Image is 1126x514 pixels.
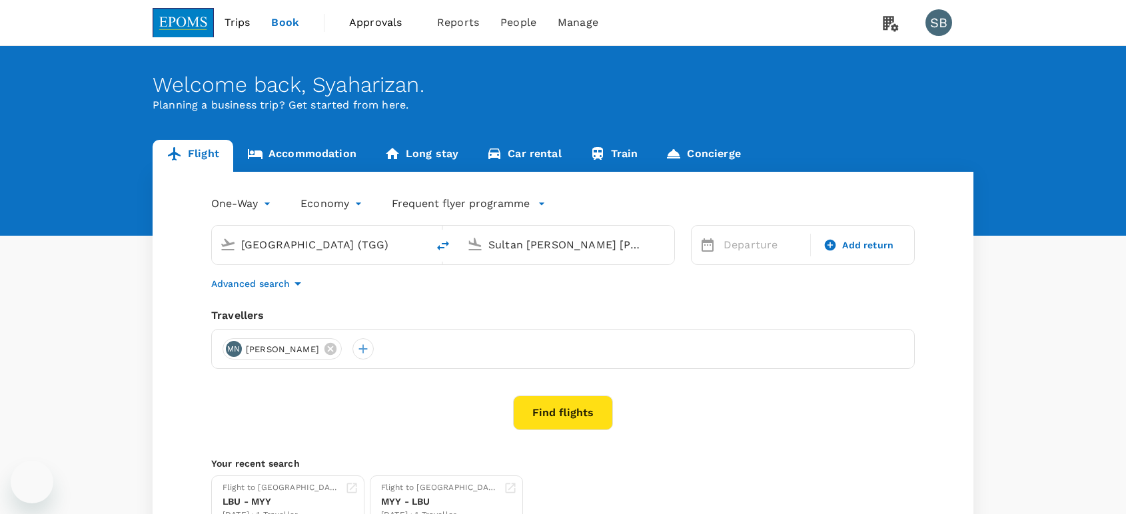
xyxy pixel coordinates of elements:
span: Approvals [349,15,416,31]
span: Manage [558,15,598,31]
span: Trips [225,15,251,31]
span: People [500,15,536,31]
a: Train [576,140,652,172]
p: Your recent search [211,457,915,470]
span: Reports [437,15,479,31]
div: MN[PERSON_NAME] [223,338,342,360]
div: Travellers [211,308,915,324]
p: Frequent flyer programme [392,196,530,212]
img: EPOMS SDN BHD [153,8,214,37]
span: Book [271,15,299,31]
span: Add return [842,238,893,252]
div: Flight to [GEOGRAPHIC_DATA] [381,481,498,495]
iframe: Button to launch messaging window [11,461,53,503]
button: Find flights [513,395,613,430]
button: Open [418,243,420,246]
button: Advanced search [211,276,306,292]
a: Concierge [652,140,754,172]
a: Accommodation [233,140,370,172]
div: Flight to [GEOGRAPHIC_DATA] [223,481,340,495]
div: Economy [300,193,365,214]
button: delete [427,230,459,262]
div: MYY - LBU [381,495,498,509]
p: Advanced search [211,277,290,290]
p: Departure [724,237,802,253]
div: Welcome back , Syaharizan . [153,73,973,97]
button: Frequent flyer programme [392,196,546,212]
input: Depart from [241,234,399,255]
a: Car rental [472,140,576,172]
div: SB [925,9,952,36]
a: Flight [153,140,233,172]
div: One-Way [211,193,274,214]
a: Long stay [370,140,472,172]
p: Planning a business trip? Get started from here. [153,97,973,113]
span: [PERSON_NAME] [238,343,327,356]
button: Open [665,243,668,246]
div: MN [226,341,242,357]
div: LBU - MYY [223,495,340,509]
input: Going to [488,234,646,255]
